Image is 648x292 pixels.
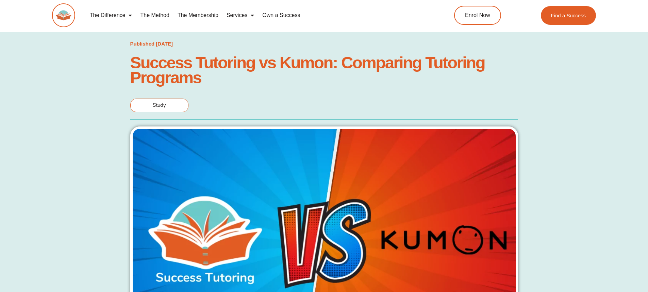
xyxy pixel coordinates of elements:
[454,6,501,25] a: Enrol Now
[222,7,258,23] a: Services
[86,7,136,23] a: The Difference
[173,7,222,23] a: The Membership
[541,6,596,25] a: Find a Success
[156,41,173,47] time: [DATE]
[86,7,423,23] nav: Menu
[130,39,173,49] a: Published [DATE]
[153,102,166,108] span: Study
[130,41,155,47] span: Published
[551,13,586,18] span: Find a Success
[130,55,518,85] h1: Success Tutoring vs Kumon: Comparing Tutoring Programs
[258,7,304,23] a: Own a Success
[465,13,490,18] span: Enrol Now
[136,7,173,23] a: The Method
